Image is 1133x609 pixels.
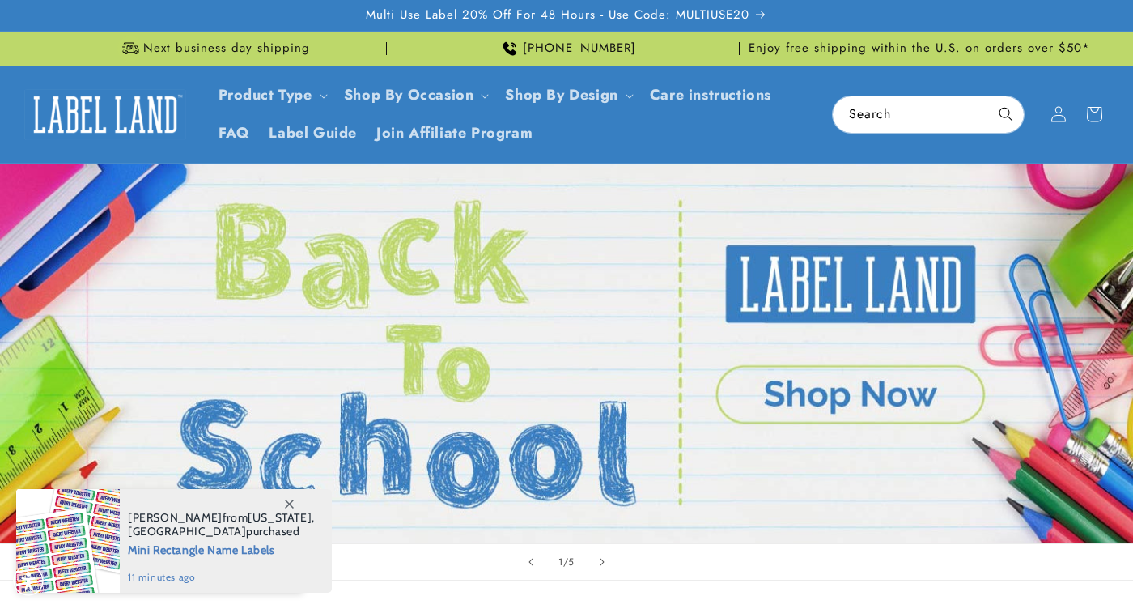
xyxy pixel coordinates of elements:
[971,539,1117,593] iframe: Gorgias live chat messenger
[495,76,639,114] summary: Shop By Design
[143,40,310,57] span: Next business day shipping
[513,544,549,580] button: Previous slide
[128,510,223,525] span: [PERSON_NAME]
[248,510,312,525] span: [US_STATE]
[523,40,636,57] span: [PHONE_NUMBER]
[209,76,334,114] summary: Product Type
[366,7,749,23] span: Multi Use Label 20% Off For 48 Hours - Use Code: MULTIUSE20
[128,511,315,539] span: from , purchased
[219,84,312,105] a: Product Type
[558,554,563,570] span: 1
[505,84,617,105] a: Shop By Design
[563,554,569,570] span: /
[19,83,193,146] a: Label Land
[344,86,474,104] span: Shop By Occasion
[334,76,496,114] summary: Shop By Occasion
[367,114,542,152] a: Join Affiliate Program
[209,114,260,152] a: FAQ
[746,32,1093,66] div: Announcement
[393,32,740,66] div: Announcement
[24,89,186,139] img: Label Land
[650,86,771,104] span: Care instructions
[219,124,250,143] span: FAQ
[269,124,357,143] span: Label Guide
[749,40,1090,57] span: Enjoy free shipping within the U.S. on orders over $50*
[259,114,367,152] a: Label Guide
[568,554,575,570] span: 5
[988,96,1024,132] button: Search
[128,524,246,539] span: [GEOGRAPHIC_DATA]
[40,32,387,66] div: Announcement
[376,124,533,143] span: Join Affiliate Program
[584,544,620,580] button: Next slide
[640,76,781,114] a: Care instructions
